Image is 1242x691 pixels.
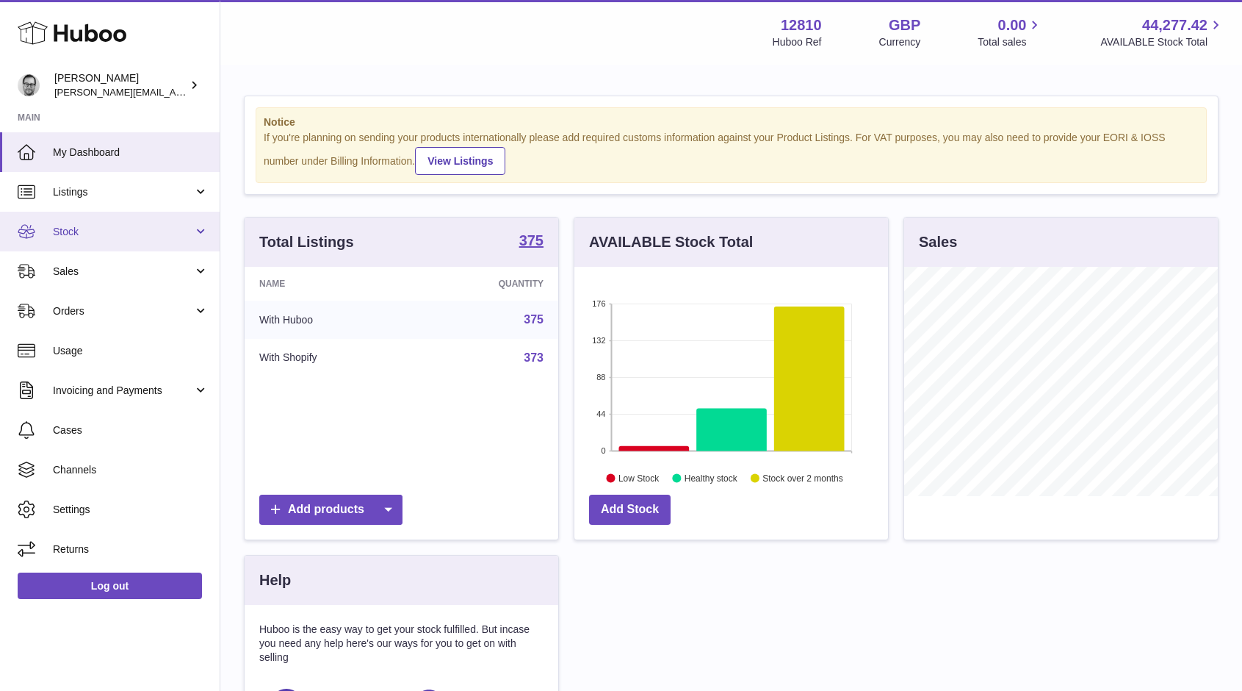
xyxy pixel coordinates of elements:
text: 44 [596,409,605,418]
div: [PERSON_NAME] [54,71,187,99]
a: 0.00 Total sales [978,15,1043,49]
span: Orders [53,304,193,318]
span: Returns [53,543,209,556]
span: Stock [53,225,193,239]
span: Invoicing and Payments [53,384,193,398]
img: logo_orange.svg [24,24,35,35]
td: With Huboo [245,301,414,339]
td: With Shopify [245,339,414,377]
span: Sales [53,265,193,279]
span: AVAILABLE Stock Total [1100,35,1224,49]
strong: Notice [264,115,1199,129]
a: 44,277.42 AVAILABLE Stock Total [1100,15,1224,49]
strong: 375 [519,233,544,248]
text: Low Stock [618,473,660,483]
span: Total sales [978,35,1043,49]
text: 176 [592,299,605,308]
span: Usage [53,344,209,358]
span: My Dashboard [53,146,209,160]
img: tab_domain_overview_orange.svg [40,93,51,104]
th: Quantity [414,267,558,301]
text: 132 [592,336,605,345]
a: 375 [524,313,544,326]
div: v 4.0.25 [41,24,72,35]
span: Channels [53,463,209,477]
img: website_grey.svg [24,38,35,50]
div: If you're planning on sending your products internationally please add required customs informati... [264,131,1199,175]
text: 0 [601,446,605,455]
th: Name [245,267,414,301]
span: Settings [53,503,209,517]
div: Domain Overview [56,94,131,104]
span: 0.00 [998,15,1027,35]
strong: 12810 [781,15,822,35]
h3: Sales [919,232,957,252]
a: 375 [519,233,544,251]
div: Currency [879,35,921,49]
span: [PERSON_NAME][EMAIL_ADDRESS][DOMAIN_NAME] [54,86,295,98]
h3: Help [259,570,291,590]
a: Log out [18,573,202,599]
div: Domain: [DOMAIN_NAME] [38,38,162,50]
img: alex@digidistiller.com [18,74,40,96]
h3: Total Listings [259,232,354,252]
h3: AVAILABLE Stock Total [589,232,753,252]
text: Stock over 2 months [762,473,842,483]
strong: GBP [889,15,920,35]
span: Cases [53,423,209,437]
span: 44,277.42 [1142,15,1207,35]
text: 88 [596,373,605,382]
div: Huboo Ref [773,35,822,49]
a: View Listings [415,147,505,175]
a: Add products [259,495,402,525]
div: Keywords by Traffic [162,94,248,104]
text: Healthy stock [685,473,738,483]
a: Add Stock [589,495,671,525]
span: Listings [53,185,193,199]
p: Huboo is the easy way to get your stock fulfilled. But incase you need any help here's our ways f... [259,623,544,665]
img: tab_keywords_by_traffic_grey.svg [146,93,158,104]
a: 373 [524,351,544,364]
